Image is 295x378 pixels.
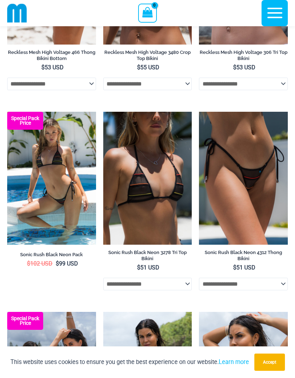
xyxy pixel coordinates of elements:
bdi: 51 USD [137,264,159,271]
a: Sonic Rush Black Neon 3278 Tri Top Bikini [103,249,192,264]
a: Learn more [219,359,249,365]
span: $ [233,264,236,271]
bdi: 53 USD [41,64,64,71]
a: Sonic Rush Black Neon Pack [7,252,96,260]
span: $ [233,64,236,71]
h2: Reckless Mesh High Voltage 3480 Crop Top Bikini [103,49,192,61]
b: Special Pack Price [7,316,43,326]
img: Sonic Rush Black Neon 3278 Tri Top 01 [103,112,192,245]
button: Accept [254,354,285,371]
bdi: 51 USD [233,264,255,271]
a: View Shopping Cart, empty [138,4,156,22]
a: Sonic Rush Black Neon 3278 Tri Top 4312 Thong Bikini 09 Sonic Rush Black Neon 3278 Tri Top 4312 T... [7,112,96,245]
h2: Sonic Rush Black Neon 3278 Tri Top Bikini [103,249,192,262]
span: $ [41,64,45,71]
h2: Reckless Mesh High Voltage 306 Tri Top Bikini [199,49,288,61]
a: Sonic Rush Black Neon 4312 Thong Bikini 01Sonic Rush Black Neon 4312 Thong Bikini 02Sonic Rush Bl... [199,112,288,245]
img: Sonic Rush Black Neon 4312 Thong Bikini 01 [199,112,288,245]
a: Sonic Rush Black Neon 4312 Thong Bikini [199,249,288,264]
h2: Reckless Mesh High Voltage 466 Thong Bikini Bottom [7,49,96,61]
span: $ [27,260,30,267]
bdi: 55 USD [137,64,159,71]
img: Sonic Rush Black Neon 3278 Tri Top 4312 Thong Bikini 09 [7,112,96,245]
h2: Sonic Rush Black Neon 4312 Thong Bikini [199,249,288,262]
h2: Sonic Rush Black Neon Pack [7,252,96,258]
span: $ [137,264,140,271]
a: Reckless Mesh High Voltage 306 Tri Top Bikini [199,49,288,64]
img: cropped mm emblem [7,3,27,23]
a: Reckless Mesh High Voltage 466 Thong Bikini Bottom [7,49,96,64]
span: $ [56,260,59,267]
a: Reckless Mesh High Voltage 3480 Crop Top Bikini [103,49,192,64]
a: Sonic Rush Black Neon 3278 Tri Top 01Sonic Rush Black Neon 3278 Tri Top 4312 Thong Bikini 08Sonic... [103,112,192,245]
bdi: 99 USD [56,260,78,267]
bdi: 102 USD [27,260,53,267]
span: $ [137,64,140,71]
p: This website uses cookies to ensure you get the best experience on our website. [10,357,249,367]
bdi: 53 USD [233,64,255,71]
b: Special Pack Price [7,116,43,125]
